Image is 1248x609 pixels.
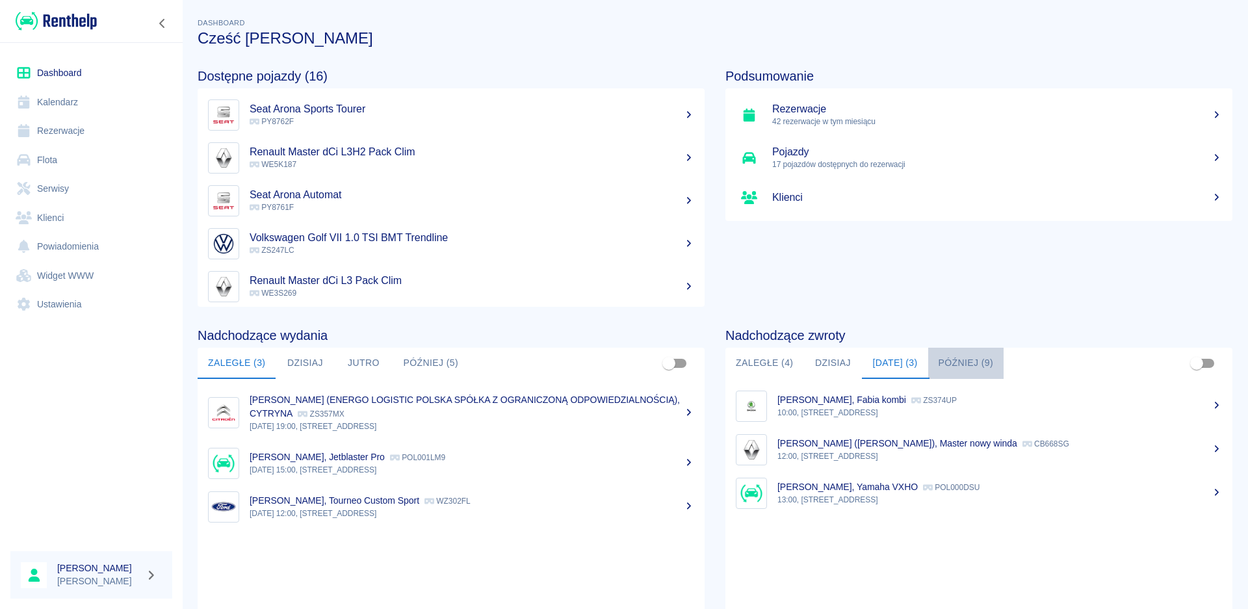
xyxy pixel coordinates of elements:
[250,452,385,462] p: [PERSON_NAME], Jetblaster Pro
[1022,439,1069,448] p: CB668SG
[725,94,1232,136] a: Rezerwacje42 rezerwacje w tym miesiącu
[250,246,294,255] span: ZS247LC
[10,261,172,291] a: Widget WWW
[198,19,245,27] span: Dashboard
[211,495,236,519] img: Image
[777,438,1017,448] p: [PERSON_NAME] ([PERSON_NAME]), Master nowy winda
[739,481,764,506] img: Image
[198,328,705,343] h4: Nadchodzące wydania
[198,265,705,308] a: ImageRenault Master dCi L3 Pack Clim WE3S269
[198,384,705,441] a: Image[PERSON_NAME] (ENERGO LOGISTIC POLSKA SPÓŁKA Z OGRANICZONĄ ODPOWIEDZIALNOŚCIĄ), CYTRYNA ZS35...
[656,351,681,376] span: Pokaż przypisane tylko do mnie
[725,348,803,379] button: Zaległe (4)
[390,453,445,462] p: POL001LM9
[10,88,172,117] a: Kalendarz
[777,395,906,405] p: [PERSON_NAME], Fabia kombi
[10,174,172,203] a: Serwisy
[198,68,705,84] h4: Dostępne pojazdy (16)
[250,508,694,519] p: [DATE] 12:00, [STREET_ADDRESS]
[10,203,172,233] a: Klienci
[198,348,276,379] button: Zaległe (3)
[10,10,97,32] a: Renthelp logo
[928,348,1004,379] button: Później (9)
[298,409,344,419] p: ZS357MX
[57,575,140,588] p: [PERSON_NAME]
[198,485,705,528] a: Image[PERSON_NAME], Tourneo Custom Sport WZ302FL[DATE] 12:00, [STREET_ADDRESS]
[211,451,236,476] img: Image
[198,136,705,179] a: ImageRenault Master dCi L3H2 Pack Clim WE5K187
[739,394,764,419] img: Image
[250,146,694,159] h5: Renault Master dCi L3H2 Pack Clim
[862,348,928,379] button: [DATE] (3)
[10,116,172,146] a: Rezerwacje
[1184,351,1209,376] span: Pokaż przypisane tylko do mnie
[211,188,236,213] img: Image
[16,10,97,32] img: Renthelp logo
[725,384,1232,428] a: Image[PERSON_NAME], Fabia kombi ZS374UP10:00, [STREET_ADDRESS]
[10,58,172,88] a: Dashboard
[772,191,1222,204] h5: Klienci
[211,400,236,425] img: Image
[250,203,294,212] span: PY8761F
[725,179,1232,216] a: Klienci
[276,348,334,379] button: Dzisiaj
[250,274,694,287] h5: Renault Master dCi L3 Pack Clim
[725,328,1232,343] h4: Nadchodzące zwroty
[803,348,862,379] button: Dzisiaj
[211,146,236,170] img: Image
[250,160,296,169] span: WE5K187
[250,464,694,476] p: [DATE] 15:00, [STREET_ADDRESS]
[424,497,471,506] p: WZ302FL
[250,421,694,432] p: [DATE] 19:00, [STREET_ADDRESS]
[250,289,296,298] span: WE3S269
[10,290,172,319] a: Ustawienia
[772,146,1222,159] h5: Pojazdy
[211,231,236,256] img: Image
[725,136,1232,179] a: Pojazdy17 pojazdów dostępnych do rezerwacji
[739,437,764,462] img: Image
[923,483,980,492] p: POL000DSU
[725,471,1232,515] a: Image[PERSON_NAME], Yamaha VXHO POL000DSU13:00, [STREET_ADDRESS]
[211,274,236,299] img: Image
[250,117,294,126] span: PY8762F
[777,407,1222,419] p: 10:00, [STREET_ADDRESS]
[250,231,694,244] h5: Volkswagen Golf VII 1.0 TSI BMT Trendline
[153,15,172,32] button: Zwiń nawigację
[334,348,393,379] button: Jutro
[777,494,1222,506] p: 13:00, [STREET_ADDRESS]
[777,482,918,492] p: [PERSON_NAME], Yamaha VXHO
[725,428,1232,471] a: Image[PERSON_NAME] ([PERSON_NAME]), Master nowy winda CB668SG12:00, [STREET_ADDRESS]
[250,495,419,506] p: [PERSON_NAME], Tourneo Custom Sport
[198,29,1232,47] h3: Cześć [PERSON_NAME]
[250,395,680,419] p: [PERSON_NAME] (ENERGO LOGISTIC POLSKA SPÓŁKA Z OGRANICZONĄ ODPOWIEDZIALNOŚCIĄ), CYTRYNA
[198,222,705,265] a: ImageVolkswagen Golf VII 1.0 TSI BMT Trendline ZS247LC
[250,188,694,201] h5: Seat Arona Automat
[10,146,172,175] a: Flota
[725,68,1232,84] h4: Podsumowanie
[777,450,1222,462] p: 12:00, [STREET_ADDRESS]
[772,159,1222,170] p: 17 pojazdów dostępnych do rezerwacji
[57,562,140,575] h6: [PERSON_NAME]
[10,232,172,261] a: Powiadomienia
[772,103,1222,116] h5: Rezerwacje
[911,396,957,405] p: ZS374UP
[772,116,1222,127] p: 42 rezerwacje w tym miesiącu
[393,348,469,379] button: Później (5)
[198,94,705,136] a: ImageSeat Arona Sports Tourer PY8762F
[211,103,236,127] img: Image
[198,179,705,222] a: ImageSeat Arona Automat PY8761F
[250,103,694,116] h5: Seat Arona Sports Tourer
[198,441,705,485] a: Image[PERSON_NAME], Jetblaster Pro POL001LM9[DATE] 15:00, [STREET_ADDRESS]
